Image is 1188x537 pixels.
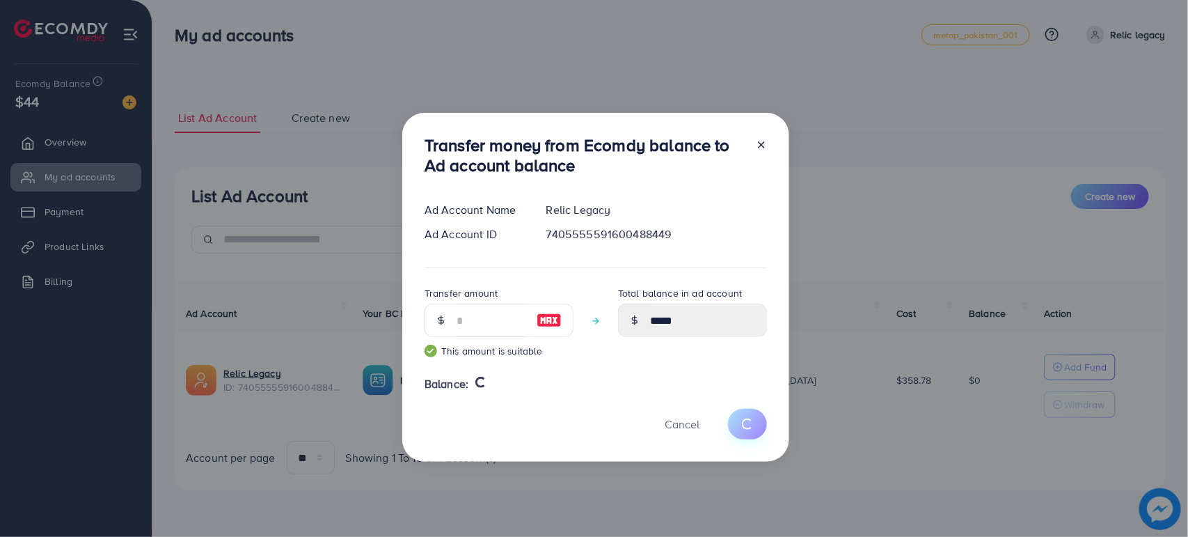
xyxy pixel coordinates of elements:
[425,286,498,300] label: Transfer amount
[647,409,717,439] button: Cancel
[535,226,778,242] div: 7405555591600488449
[535,202,778,218] div: Relic Legacy
[618,286,742,300] label: Total balance in ad account
[425,376,468,392] span: Balance:
[425,344,573,358] small: This amount is suitable
[665,417,699,432] span: Cancel
[425,345,437,357] img: guide
[413,202,535,218] div: Ad Account Name
[425,135,745,176] h3: Transfer money from Ecomdy balance to Ad account balance
[413,226,535,242] div: Ad Account ID
[537,312,562,329] img: image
